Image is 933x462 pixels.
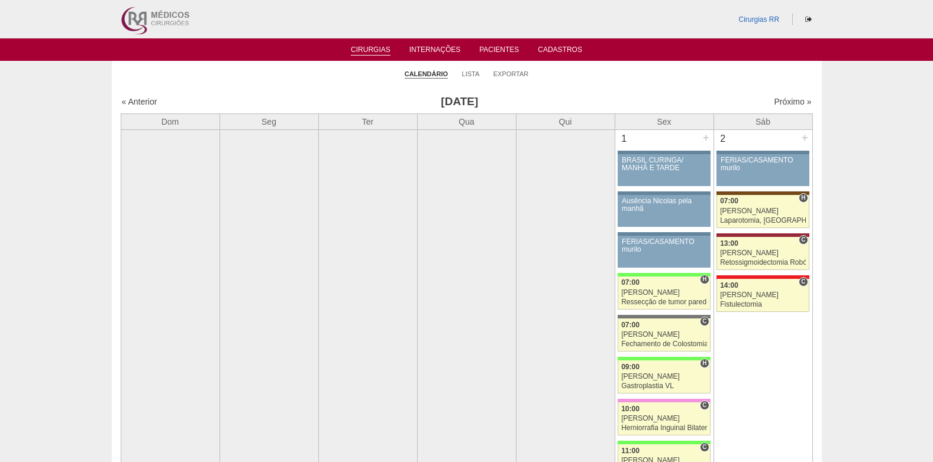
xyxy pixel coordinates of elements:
[618,441,710,444] div: Key: Brasil
[622,197,706,213] div: Ausência Nicolas pela manhã
[716,191,809,195] div: Key: Santa Joana
[479,45,519,57] a: Pacientes
[720,291,806,299] div: [PERSON_NAME]
[618,236,710,268] a: FÉRIAS/CASAMENTO murilo
[700,275,709,284] span: Hospital
[622,238,706,253] div: FÉRIAS/CASAMENTO murilo
[618,399,710,402] div: Key: Albert Einstein
[799,235,808,245] span: Consultório
[618,360,710,393] a: H 09:00 [PERSON_NAME] Gastroplastia VL
[621,415,707,422] div: [PERSON_NAME]
[618,195,710,227] a: Ausência Nicolas pela manhã
[287,93,632,110] h3: [DATE]
[621,321,640,329] span: 07:00
[716,154,809,186] a: FÉRIAS/CASAMENTO murilo
[714,130,732,148] div: 2
[721,157,805,172] div: FÉRIAS/CASAMENTO murilo
[805,16,812,23] i: Sair
[405,70,448,79] a: Calendário
[799,277,808,287] span: Consultório
[720,259,806,266] div: Retossigmoidectomia Robótica
[621,447,640,455] span: 11:00
[621,424,707,432] div: Herniorrafia Inguinal Bilateral
[799,193,808,203] span: Hospital
[720,217,806,225] div: Laparotomia, [GEOGRAPHIC_DATA], Drenagem, Bridas
[700,359,709,368] span: Hospital
[738,15,779,24] a: Cirurgias RR
[716,237,809,270] a: C 13:00 [PERSON_NAME] Retossigmoidectomia Robótica
[219,113,318,129] th: Seg
[409,45,461,57] a: Internações
[121,113,219,129] th: Dom
[618,315,710,318] div: Key: Santa Catarina
[621,298,707,306] div: Ressecção de tumor parede abdominal pélvica
[618,191,710,195] div: Key: Aviso
[716,233,809,237] div: Key: Sírio Libanês
[615,130,634,148] div: 1
[618,273,710,276] div: Key: Brasil
[417,113,516,129] th: Qua
[621,278,640,287] span: 07:00
[621,289,707,297] div: [PERSON_NAME]
[621,340,707,348] div: Fechamento de Colostomia ou Enterostomia
[720,197,738,205] span: 07:00
[700,317,709,326] span: Consultório
[351,45,390,56] a: Cirurgias
[720,301,806,308] div: Fistulectomia
[618,276,710,310] a: H 07:00 [PERSON_NAME] Ressecção de tumor parede abdominal pélvica
[462,70,480,78] a: Lista
[621,363,640,371] span: 09:00
[716,275,809,279] div: Key: Assunção
[716,195,809,228] a: H 07:00 [PERSON_NAME] Laparotomia, [GEOGRAPHIC_DATA], Drenagem, Bridas
[618,232,710,236] div: Key: Aviso
[122,97,157,106] a: « Anterior
[538,45,582,57] a: Cadastros
[615,113,714,129] th: Sex
[621,382,707,390] div: Gastroplastia VL
[720,239,738,248] span: 13:00
[618,318,710,352] a: C 07:00 [PERSON_NAME] Fechamento de Colostomia ou Enterostomia
[618,357,710,360] div: Key: Brasil
[318,113,417,129] th: Ter
[774,97,811,106] a: Próximo »
[618,151,710,154] div: Key: Aviso
[621,405,640,413] span: 10:00
[622,157,706,172] div: BRASIL CURINGA/ MANHÃ E TARDE
[493,70,529,78] a: Exportar
[618,154,710,186] a: BRASIL CURINGA/ MANHÃ E TARDE
[720,207,806,215] div: [PERSON_NAME]
[700,443,709,452] span: Consultório
[618,402,710,435] a: C 10:00 [PERSON_NAME] Herniorrafia Inguinal Bilateral
[716,279,809,312] a: C 14:00 [PERSON_NAME] Fistulectomia
[720,249,806,257] div: [PERSON_NAME]
[516,113,615,129] th: Qui
[714,113,812,129] th: Sáb
[621,331,707,339] div: [PERSON_NAME]
[700,401,709,410] span: Consultório
[716,151,809,154] div: Key: Aviso
[621,373,707,380] div: [PERSON_NAME]
[800,130,810,145] div: +
[720,281,738,289] span: 14:00
[701,130,711,145] div: +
